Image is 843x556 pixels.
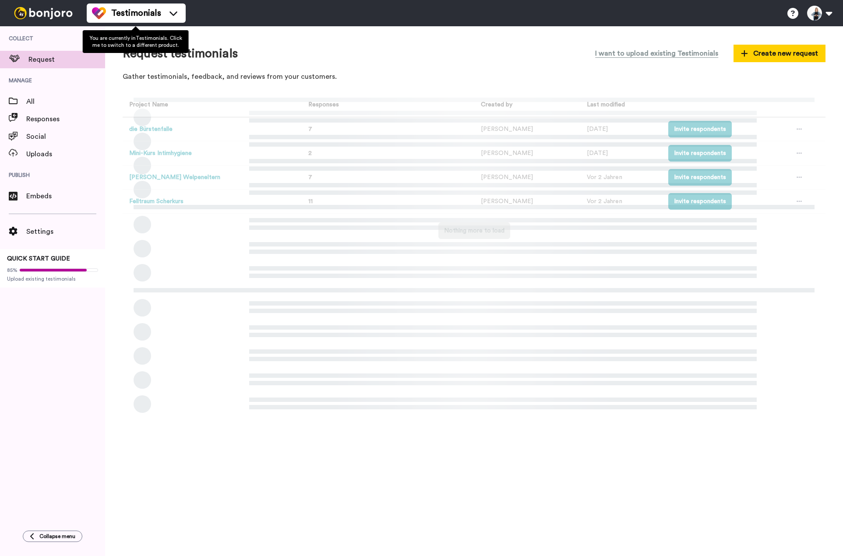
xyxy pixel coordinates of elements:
td: [PERSON_NAME] [474,141,580,165]
button: [PERSON_NAME] Welpeneltern [129,173,220,182]
span: Create new request [741,48,818,59]
th: Created by [474,93,580,117]
h1: Request testimonials [123,47,238,60]
td: [PERSON_NAME] [474,117,580,141]
span: Upload existing testimonials [7,275,98,282]
span: Responses [305,102,339,108]
button: Mini-Kurs Intimhygiene [129,149,192,158]
img: tm-color.svg [92,6,106,20]
span: QUICK START GUIDE [7,256,70,262]
button: I want to upload existing Testimonials [589,44,725,63]
span: Uploads [26,149,105,159]
span: 85% [7,267,18,274]
span: I want to upload existing Testimonials [595,48,718,59]
th: Project Name [123,93,298,117]
span: All [26,96,105,107]
span: Embeds [26,191,105,201]
button: Invite respondents [668,121,732,137]
span: 7 [308,174,312,180]
td: [DATE] [580,117,662,141]
th: Last modified [580,93,662,117]
span: 11 [308,198,313,204]
span: 7 [308,126,312,132]
span: Responses [26,114,105,124]
span: Social [26,131,105,142]
td: [PERSON_NAME] [474,165,580,190]
button: Invite respondents [668,145,732,162]
img: bj-logo-header-white.svg [11,7,76,19]
span: Request [28,54,105,65]
button: Invite respondents [668,169,732,186]
span: Collapse menu [39,533,75,540]
button: die Bürstenfalle [129,125,173,134]
span: Settings [26,226,105,237]
p: Gather testimonials, feedback, and reviews from your customers. [123,72,825,82]
td: Vor 2 Jahren [580,165,662,190]
td: Vor 2 Jahren [580,190,662,214]
span: You are currently in Testimonials . Click me to switch to a different product. [89,35,182,48]
button: Collapse menu [23,531,82,542]
td: [DATE] [580,141,662,165]
span: Testimonials [111,7,161,19]
button: Felltraum Scherkurs [129,197,183,206]
button: Create new request [734,45,825,62]
button: Invite respondents [668,193,732,210]
button: Nothing more to load [438,222,510,239]
td: [PERSON_NAME] [474,190,580,214]
span: 2 [308,150,312,156]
